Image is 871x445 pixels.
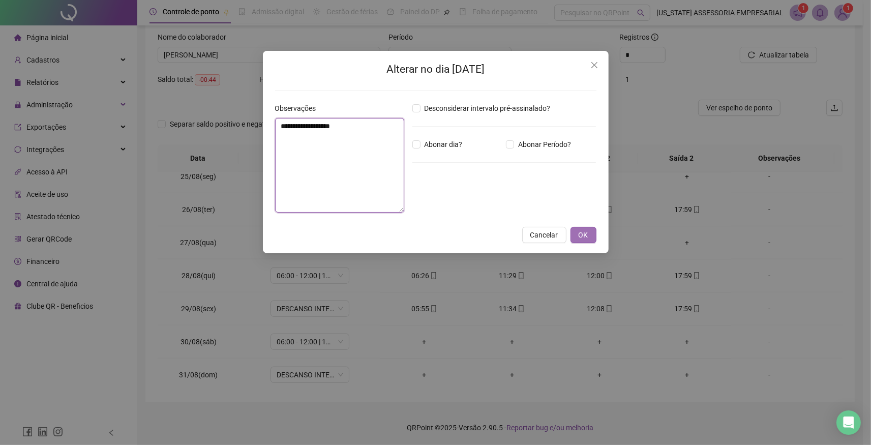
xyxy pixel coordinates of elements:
[275,103,323,114] label: Observações
[522,227,566,243] button: Cancelar
[586,57,603,73] button: Close
[579,229,588,241] span: OK
[530,229,558,241] span: Cancelar
[275,61,596,78] h2: Alterar no dia [DATE]
[514,139,575,150] span: Abonar Período?
[421,103,555,114] span: Desconsiderar intervalo pré-assinalado?
[836,410,861,435] div: Open Intercom Messenger
[421,139,467,150] span: Abonar dia?
[570,227,596,243] button: OK
[590,61,598,69] span: close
